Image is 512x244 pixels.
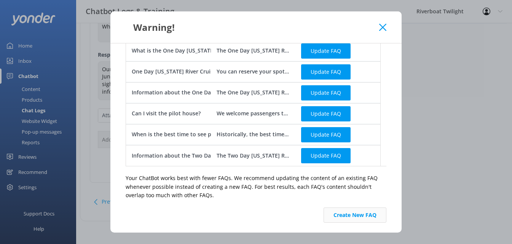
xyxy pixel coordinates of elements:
div: Can I visit the pilot house? [132,110,201,118]
button: Update FAQ [301,106,351,121]
div: You can reserve your spot on the One Day [US_STATE] River Cruise and check current availability d... [217,68,290,76]
div: Information about the One Day [US_STATE] River Cruise [132,89,276,97]
div: When is the best time to see peak fall color? [132,131,247,139]
div: row [126,61,381,82]
button: Create New FAQ [324,207,386,223]
button: Update FAQ [301,43,351,59]
div: row [126,145,381,166]
div: One Day [US_STATE] River Cruise bookings and availability [132,68,283,76]
div: The One Day [US_STATE] River Cruise sails from [GEOGRAPHIC_DATA] to [GEOGRAPHIC_DATA], [US_STATE]... [217,89,290,97]
div: The One Day [US_STATE] River Cruise departs from [GEOGRAPHIC_DATA], heading north through [GEOGRA... [217,47,290,55]
button: Close [379,24,386,31]
div: Historically, the best time for fall color is the first 10 days to 2 weeks of October. [217,131,290,139]
button: Update FAQ [301,85,351,100]
div: Warning! [126,21,379,33]
button: Update FAQ [301,127,351,142]
div: Information about the Two Day [US_STATE] River Cruise [132,152,276,160]
div: row [126,40,381,61]
div: row [126,124,381,145]
div: row [126,103,381,124]
div: We welcome passengers to visit the pilot house during their cruise, however, there will be times ... [217,110,290,118]
div: What is the One Day [US_STATE] River Cruise itinerary [132,47,271,55]
button: Update FAQ [301,148,351,163]
div: row [126,82,381,103]
div: The Two Day [US_STATE] River Cruise is our signature overnight experience from [PERSON_NAME] to [... [217,152,290,160]
button: Update FAQ [301,64,351,80]
p: Your ChatBot works best with fewer FAQs. We recommend updating the content of an existing FAQ whe... [126,174,386,199]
